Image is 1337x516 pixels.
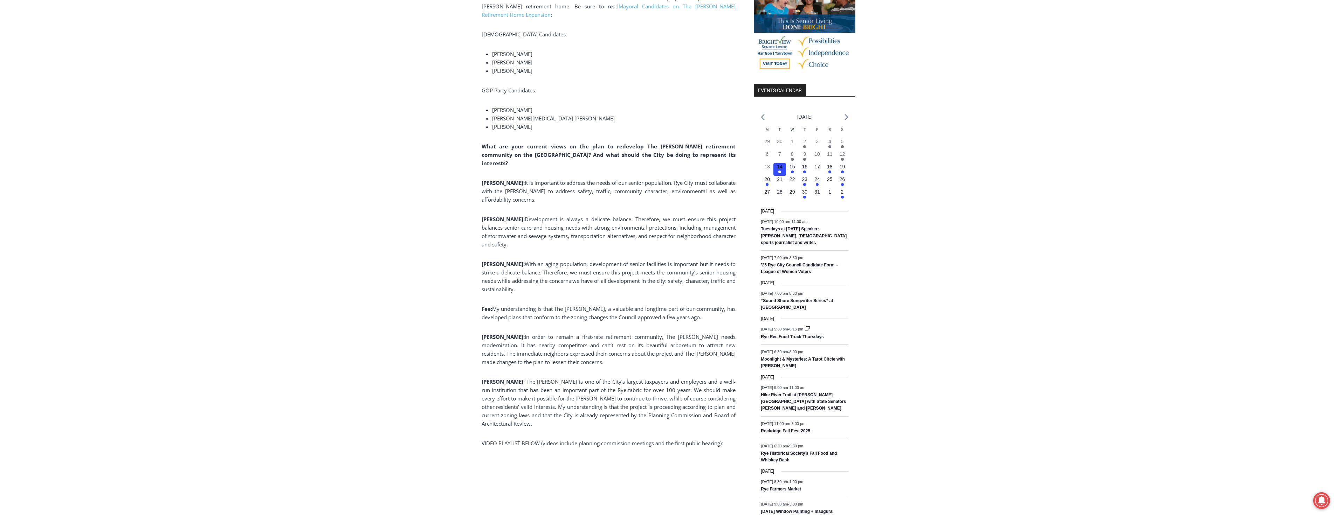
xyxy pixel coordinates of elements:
[836,163,849,176] button: 19 Has events
[761,151,773,163] button: 6
[761,487,801,492] a: Rye Farmers Market
[811,151,823,163] button: 10
[773,127,786,138] div: Tuesday
[799,138,811,151] button: 2 Has events
[492,50,532,57] span: [PERSON_NAME]
[777,164,783,169] time: 14
[761,127,773,138] div: Monday
[779,128,781,132] span: T
[492,106,532,113] span: [PERSON_NAME]
[761,385,788,389] span: [DATE] 9:00 am
[764,189,770,195] time: 27
[799,176,811,188] button: 23 Has events
[761,428,810,434] a: Rockridge Fall Fest 2025
[761,219,807,224] time: -
[823,138,836,151] button: 4 Has events
[764,164,770,169] time: 13
[791,158,794,161] em: Has events
[482,216,525,223] b: [PERSON_NAME]:
[814,151,820,157] time: 10
[764,139,770,144] time: 29
[789,385,805,389] span: 11:00 am
[492,114,736,123] li: [PERSON_NAME][MEDICAL_DATA] [PERSON_NAME]
[761,327,804,331] time: -
[761,138,773,151] button: 29
[828,145,831,148] em: Has events
[786,138,799,151] button: 1
[791,128,794,132] span: W
[761,334,823,340] a: Rye Rec Food Truck Thursdays
[803,151,806,157] time: 9
[836,188,849,201] button: 2 Has events
[761,421,790,425] span: [DATE] 11:00 am
[799,127,811,138] div: Thursday
[791,139,794,144] time: 1
[482,333,525,340] b: [PERSON_NAME]:
[761,451,837,463] a: Rye Historical Society’s Fall Food and Whiskey Bash
[789,502,803,506] span: 3:00 pm
[790,176,795,182] time: 22
[761,280,774,286] time: [DATE]
[777,176,783,182] time: 21
[804,128,806,132] span: T
[791,151,794,157] time: 8
[841,183,844,186] em: Has events
[841,170,844,173] em: Has events
[761,327,788,331] span: [DATE] 5:30 pm
[792,421,806,425] span: 3:00 pm
[823,151,836,163] button: 11
[761,114,765,120] a: Previous month
[827,176,833,182] time: 25
[761,349,803,354] time: -
[761,444,803,448] time: -
[836,138,849,151] button: 5 Has events
[827,164,833,169] time: 18
[802,189,808,195] time: 30
[827,151,833,157] time: 11
[183,70,325,85] span: Intern @ [DOMAIN_NAME]
[761,163,773,176] button: 13
[482,378,736,427] span: : The [PERSON_NAME] is one of the City’s largest taxpayers and employers and a well-run instituti...
[482,216,736,248] span: Development is always a delicate balance. Therefore, we must ensure this project balances senior ...
[811,127,823,138] div: Friday
[761,349,788,354] span: [DATE] 6:30 pm
[789,256,803,260] span: 8:30 pm
[823,188,836,201] button: 1
[791,170,794,173] em: Has events
[482,333,736,365] span: In order to remain a first-rate retirement community, The [PERSON_NAME] needs modernization. It h...
[836,176,849,188] button: 26 Has events
[482,143,736,167] b: What are your current views on the plan to redevelop The [PERSON_NAME] retirement community on th...
[790,189,795,195] time: 29
[778,170,781,173] em: Has events
[828,170,831,173] em: Has events
[482,87,536,94] span: GOP Party Candidates:
[492,123,736,131] li: [PERSON_NAME]
[814,189,820,195] time: 31
[786,176,799,188] button: 22
[799,188,811,201] button: 30 Has events
[761,298,833,311] a: “Sound Shore Songwriter Series” at [GEOGRAPHIC_DATA]
[778,151,781,157] time: 7
[803,196,806,198] em: Has events
[840,176,845,182] time: 26
[841,128,843,132] span: S
[761,374,774,381] time: [DATE]
[777,139,783,144] time: 30
[754,84,806,96] h2: Events Calendar
[802,176,808,182] time: 23
[789,327,803,331] span: 8:15 pm
[814,164,820,169] time: 17
[761,208,774,215] time: [DATE]
[803,145,806,148] em: Has events
[841,158,844,161] em: Has events
[492,67,736,75] li: [PERSON_NAME]
[803,183,806,186] em: Has events
[811,188,823,201] button: 31
[761,385,805,389] time: -
[761,421,805,425] time: -
[811,163,823,176] button: 17
[792,219,808,224] span: 11:00 am
[482,31,567,38] span: [DEMOGRAPHIC_DATA] Candidates:
[761,502,803,506] time: -
[766,128,769,132] span: M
